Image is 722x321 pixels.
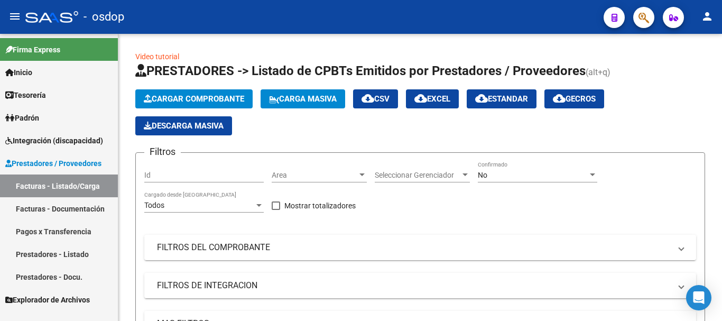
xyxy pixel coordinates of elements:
[701,10,714,23] mat-icon: person
[5,67,32,78] span: Inicio
[5,294,90,306] span: Explorador de Archivos
[544,89,604,108] button: Gecros
[135,89,253,108] button: Cargar Comprobante
[5,135,103,146] span: Integración (discapacidad)
[406,89,459,108] button: EXCEL
[269,94,337,104] span: Carga Masiva
[375,171,460,180] span: Seleccionar Gerenciador
[157,280,671,291] mat-panel-title: FILTROS DE INTEGRACION
[272,171,357,180] span: Area
[5,44,60,56] span: Firma Express
[475,94,528,104] span: Estandar
[144,121,224,131] span: Descarga Masiva
[5,158,101,169] span: Prestadores / Proveedores
[144,144,181,159] h3: Filtros
[5,112,39,124] span: Padrón
[586,67,610,77] span: (alt+q)
[144,235,696,260] mat-expansion-panel-header: FILTROS DEL COMPROBANTE
[84,5,124,29] span: - osdop
[686,285,711,310] div: Open Intercom Messenger
[135,52,179,61] a: Video tutorial
[353,89,398,108] button: CSV
[553,94,596,104] span: Gecros
[135,116,232,135] button: Descarga Masiva
[144,273,696,298] mat-expansion-panel-header: FILTROS DE INTEGRACION
[135,116,232,135] app-download-masive: Descarga masiva de comprobantes (adjuntos)
[467,89,536,108] button: Estandar
[284,199,356,212] span: Mostrar totalizadores
[261,89,345,108] button: Carga Masiva
[5,89,46,101] span: Tesorería
[553,92,566,105] mat-icon: cloud_download
[478,171,487,179] span: No
[362,94,390,104] span: CSV
[8,10,21,23] mat-icon: menu
[362,92,374,105] mat-icon: cloud_download
[144,94,244,104] span: Cargar Comprobante
[414,94,450,104] span: EXCEL
[144,201,164,209] span: Todos
[414,92,427,105] mat-icon: cloud_download
[157,242,671,253] mat-panel-title: FILTROS DEL COMPROBANTE
[135,63,586,78] span: PRESTADORES -> Listado de CPBTs Emitidos por Prestadores / Proveedores
[475,92,488,105] mat-icon: cloud_download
